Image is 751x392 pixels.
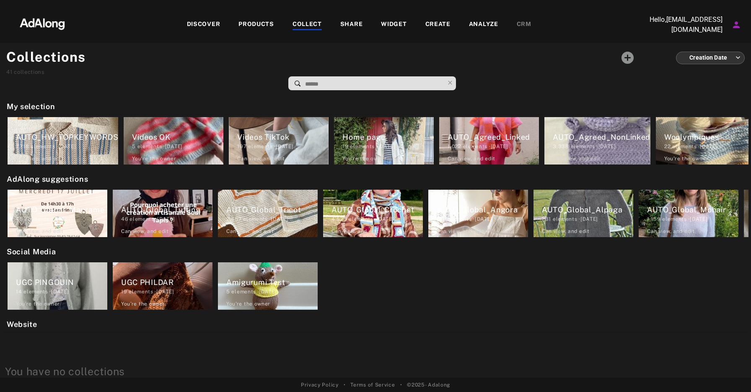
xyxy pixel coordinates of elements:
span: 2,457 [226,216,242,222]
div: AUTO_Agreed_NonLinked [553,131,650,143]
span: © 2025 - Adalong [407,381,450,389]
div: AUTO_Agreed_Linked [448,131,539,143]
div: CREATE [425,20,451,30]
span: 3,338 [553,144,569,149]
span: 107 [437,216,445,222]
div: You're the owner [342,155,386,162]
div: Can view , and edit [16,155,64,162]
div: elements · [DATE] [553,143,650,150]
div: Can view , and edit [121,227,169,235]
div: Widget de chat [709,352,751,392]
div: You're the owner [132,155,176,162]
span: 14 [16,289,22,295]
div: AUTO_HW_TOPKEYWORDS7,718 elements ·[DATE]Can view, and edit [5,115,121,167]
div: Videos TikTok197 elements ·[DATE]Can view, and edit [226,115,331,167]
div: Can view , and edit [542,227,590,235]
div: Can view , and edit [237,155,285,162]
span: 7,718 [16,144,29,149]
div: Videos TikTok [237,131,329,143]
div: UGC PHILDAR19 elements ·[DATE]You're the owner [110,260,215,312]
div: You're the owner [121,300,165,308]
div: AUTO_Global_Alpaga [542,204,633,215]
div: AUTO_Global_Tufting46 elements ·[DATE]Can view, and edit [110,187,215,240]
div: elements · [DATE] [132,143,223,150]
div: You're the owner [664,155,708,162]
span: 1,159 [647,216,661,222]
p: Hello, [EMAIL_ADDRESS][DOMAIN_NAME] [639,15,723,35]
div: You're the owner [16,300,60,308]
div: elements · [DATE] [121,288,212,295]
div: elements · [DATE] [16,215,107,223]
div: CRM [517,20,531,30]
div: elements · [DATE] [542,215,633,223]
h1: Collections [6,47,86,67]
div: Home page19 elements ·[DATE]You're the owner [331,115,436,167]
div: AUTO_Global_Alpaga231 elements ·[DATE]Can view, and edit [531,187,636,240]
div: AUTO_Global_Crochet4,525 elements ·[DATE]Can view, and edit [321,187,425,240]
span: • [400,381,402,389]
div: SHARE [340,20,363,30]
span: 19 [342,144,348,149]
span: 5 [132,144,136,149]
span: • [344,381,346,389]
div: elements · [DATE] [226,288,318,295]
div: WIDGET [381,20,407,30]
span: 4,525 [331,216,347,222]
h2: AdAlong suggestions [7,173,748,185]
div: elements · [DATE] [448,143,539,150]
div: AUTO_Global_Tricot2,457 elements ·[DATE]Can view, and edit [215,187,320,240]
div: Can view , and edit [331,227,379,235]
a: Privacy Policy [301,381,339,389]
div: elements · [DATE] [226,215,318,223]
span: 197 [237,144,246,149]
div: elements · [DATE] [16,143,118,150]
div: elements · [DATE] [647,215,738,223]
span: 231 [542,216,551,222]
div: AUTO_HW_TOPKEYWORDS [16,131,118,143]
div: elements · [DATE] [331,215,423,223]
span: 22 [664,144,671,149]
div: AUTO_Agreed_Linked1,022 elements ·[DATE]Can view, and edit [437,115,541,167]
div: AUTO_Global_Macrame [16,204,107,215]
div: Home page [342,131,434,143]
h2: My selection [7,101,748,112]
div: Can view , and edit [553,155,601,162]
div: UGC PINGOUIN [16,277,107,288]
span: 1,022 [448,144,461,149]
div: elements · [DATE] [121,215,212,223]
div: AUTO_Agreed_NonLinked3,338 elements ·[DATE]Can view, and edit [542,115,653,167]
h2: Social Media [7,246,748,257]
div: AUTO_Global_Tufting [121,204,212,215]
div: elements · [DATE] [342,143,434,150]
div: AUTO_Global_Angora107 elements ·[DATE]Can view, and edit [426,187,531,240]
div: UGC PINGOUIN14 elements ·[DATE]You're the owner [5,260,110,312]
span: 45 [16,216,23,222]
div: Can view , and edit [448,155,495,162]
div: You're the owner [226,300,270,308]
div: COLLECT [293,20,322,30]
span: 5 [226,289,230,295]
a: Terms of Service [350,381,395,389]
div: Can view , and edit [647,227,695,235]
div: AUTO_Global_Angora [437,204,528,215]
div: AUTO_Global_Crochet [331,204,423,215]
div: elements · [DATE] [16,288,107,295]
div: DISCOVER [187,20,220,30]
iframe: Chat Widget [709,352,751,392]
div: Can view , and edit [437,227,484,235]
div: Can view , and edit [226,227,274,235]
div: elements · [DATE] [437,215,528,223]
div: Videos OK [132,131,223,143]
div: Can view , and edit [16,227,64,235]
button: Add a collecton [617,47,638,68]
img: 63233d7d88ed69de3c212112c67096b6.png [5,10,79,36]
span: 19 [121,289,127,295]
div: ANALYZE [469,20,498,30]
span: 41 [6,69,12,75]
div: Amigurumi Test5 elements ·[DATE]You're the owner [215,260,320,312]
div: PRODUCTS [238,20,274,30]
div: Creation Date [684,47,741,69]
div: AUTO_Global_Mohair [647,204,738,215]
div: AUTO_Global_Macrame45 elements ·[DATE]Can view, and edit [5,187,110,240]
div: Videos OK5 elements ·[DATE]You're the owner [121,115,226,167]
